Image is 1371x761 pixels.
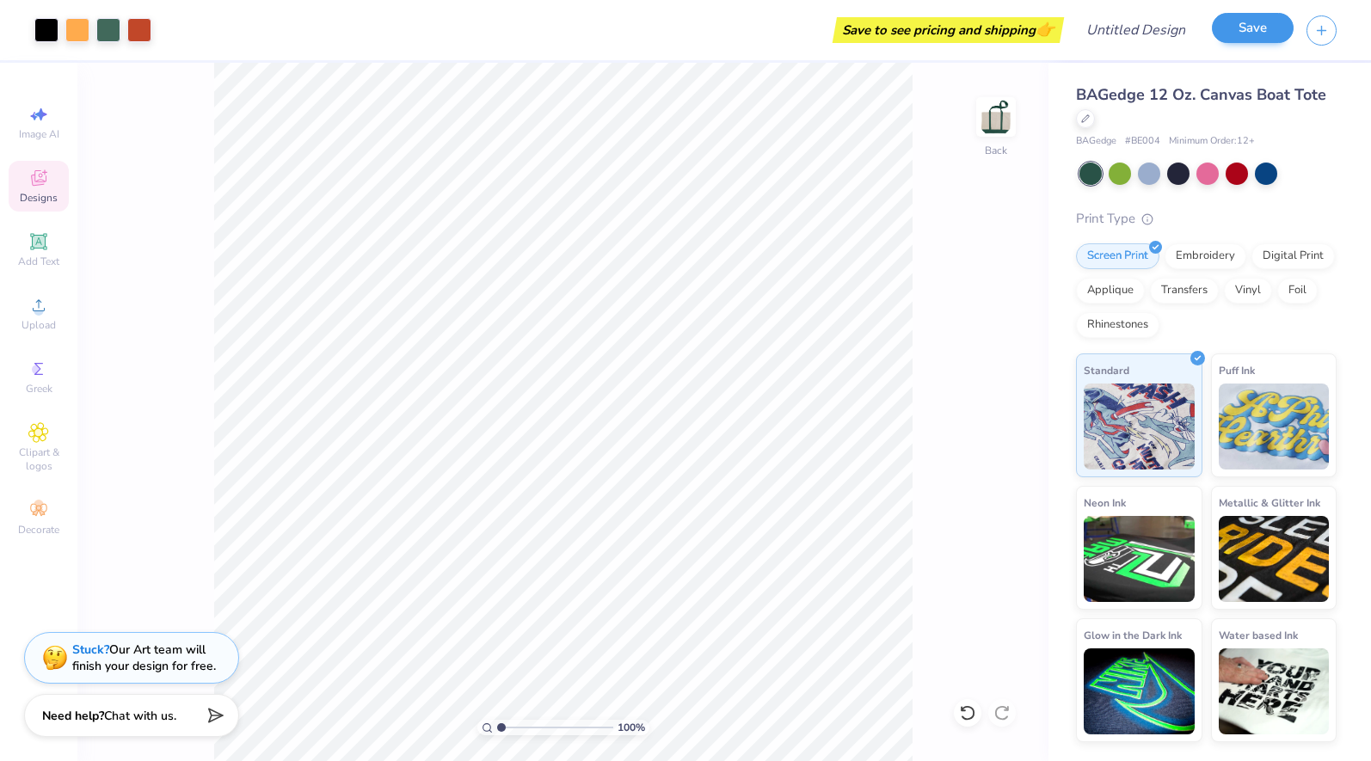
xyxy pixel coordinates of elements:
strong: Need help? [42,708,104,724]
span: Add Text [18,255,59,268]
span: Standard [1084,361,1129,379]
span: Glow in the Dark Ink [1084,626,1182,644]
span: # BE004 [1125,134,1160,149]
div: Back [985,143,1007,158]
img: Water based Ink [1219,648,1330,734]
div: Foil [1277,278,1318,304]
img: Metallic & Glitter Ink [1219,516,1330,602]
div: Rhinestones [1076,312,1159,338]
span: Decorate [18,523,59,537]
span: Minimum Order: 12 + [1169,134,1255,149]
div: Digital Print [1251,243,1335,269]
div: Embroidery [1165,243,1246,269]
span: 100 % [618,720,645,735]
input: Untitled Design [1073,13,1199,47]
span: Clipart & logos [9,445,69,473]
div: Our Art team will finish your design for free. [72,641,216,674]
span: Neon Ink [1084,494,1126,512]
span: Water based Ink [1219,626,1298,644]
span: Upload [22,318,56,332]
div: Transfers [1150,278,1219,304]
img: Neon Ink [1084,516,1195,602]
span: 👉 [1036,19,1054,40]
span: BAGedge [1076,134,1116,149]
img: Glow in the Dark Ink [1084,648,1195,734]
div: Print Type [1076,209,1337,229]
span: BAGedge 12 Oz. Canvas Boat Tote [1076,84,1326,105]
span: Greek [26,382,52,396]
button: Save [1212,13,1294,43]
div: Vinyl [1224,278,1272,304]
span: Puff Ink [1219,361,1255,379]
span: Chat with us. [104,708,176,724]
div: Save to see pricing and shipping [837,17,1060,43]
span: Designs [20,191,58,205]
div: Screen Print [1076,243,1159,269]
div: Applique [1076,278,1145,304]
span: Image AI [19,127,59,141]
img: Back [979,100,1013,134]
span: Metallic & Glitter Ink [1219,494,1320,512]
img: Puff Ink [1219,384,1330,469]
strong: Stuck? [72,641,109,658]
img: Standard [1084,384,1195,469]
